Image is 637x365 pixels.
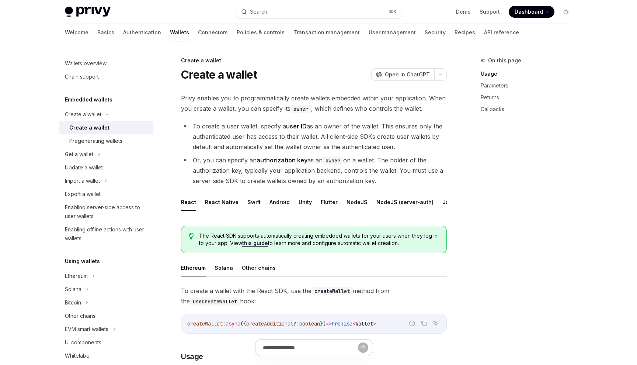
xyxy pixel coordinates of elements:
a: Pregenerating wallets [59,134,153,148]
button: NodeJS [347,193,368,211]
a: Wallets overview [59,57,153,70]
span: : [223,320,226,327]
span: ⌘ K [389,9,397,15]
button: Ethereum [181,259,206,276]
a: Dashboard [509,6,554,18]
a: this guide [242,240,268,247]
span: Wallet [355,320,373,327]
a: Usage [481,68,578,80]
strong: authorization key [257,156,307,164]
div: Pregenerating wallets [69,137,122,145]
a: Enabling server-side access to user wallets [59,201,153,223]
span: On this page [488,56,521,65]
button: Other chains [242,259,276,276]
span: createWallet [187,320,223,327]
button: Open in ChatGPT [371,68,434,81]
div: Search... [250,7,271,16]
div: Update a wallet [65,163,103,172]
svg: Tip [189,233,194,240]
a: Other chains [59,309,153,323]
button: Unity [299,193,312,211]
a: Wallets [170,24,189,41]
button: Android [269,193,290,211]
li: To create a user wallet, specify a as an owner of the wallet. This ensures only the authenticated... [181,121,447,152]
span: => [326,320,332,327]
a: Returns [481,92,578,103]
a: Callbacks [481,103,578,115]
a: Policies & controls [237,24,285,41]
a: Connectors [198,24,228,41]
code: owner [323,156,343,165]
span: ({ [240,320,246,327]
div: Whitelabel [65,351,91,360]
code: useCreateWallet [190,297,240,306]
span: ?: [293,320,299,327]
div: Import a wallet [65,176,100,185]
h5: Embedded wallets [65,95,112,104]
div: Enabling server-side access to user wallets [65,203,149,221]
button: Send message [358,342,368,353]
div: Create a wallet [65,110,101,119]
button: Swift [247,193,261,211]
a: Whitelabel [59,349,153,362]
a: Demo [456,8,471,16]
span: < [352,320,355,327]
div: Enabling offline actions with user wallets [65,225,149,243]
a: Recipes [455,24,475,41]
h1: Create a wallet [181,68,257,81]
a: Authentication [123,24,161,41]
a: Parameters [481,80,578,92]
span: To create a wallet with the React SDK, use the method from the hook: [181,286,447,306]
li: Or, you can specify an as an on a wallet. The holder of the authorization key, typically your app... [181,155,447,186]
a: Export a wallet [59,187,153,201]
button: React Native [205,193,239,211]
div: EVM smart wallets [65,325,108,334]
button: Search...⌘K [236,5,401,18]
span: Promise [332,320,352,327]
a: Transaction management [293,24,360,41]
a: User management [369,24,416,41]
button: React [181,193,196,211]
div: Solana [65,285,81,294]
code: createWallet [311,287,353,295]
button: Report incorrect code [407,318,417,328]
span: Dashboard [515,8,543,16]
button: NodeJS (server-auth) [376,193,434,211]
a: Chain support [59,70,153,83]
div: UI components [65,338,101,347]
div: Create a wallet [69,123,109,132]
div: Wallets overview [65,59,107,68]
button: Toggle dark mode [560,6,572,18]
button: Copy the contents from the code block [419,318,429,328]
button: Java [442,193,455,211]
img: light logo [65,7,111,17]
a: UI components [59,336,153,349]
a: Security [425,24,446,41]
div: Chain support [65,72,99,81]
button: Solana [215,259,233,276]
div: Bitcoin [65,298,81,307]
span: > [373,320,376,327]
span: boolean [299,320,320,327]
code: owner [290,105,311,113]
a: Create a wallet [59,121,153,134]
div: Export a wallet [65,190,101,199]
a: Basics [97,24,114,41]
a: Support [480,8,500,16]
strong: user ID [286,123,307,130]
div: Other chains [65,311,95,320]
button: Ask AI [431,318,441,328]
div: Ethereum [65,272,88,280]
button: Flutter [321,193,338,211]
h5: Using wallets [65,257,100,266]
a: Enabling offline actions with user wallets [59,223,153,245]
span: async [226,320,240,327]
span: }) [320,320,326,327]
div: Create a wallet [181,57,447,64]
span: createAdditional [246,320,293,327]
span: The React SDK supports automatically creating embedded wallets for your users when they log in to... [199,232,439,247]
div: Get a wallet [65,150,93,159]
span: Open in ChatGPT [385,71,430,78]
a: API reference [484,24,519,41]
span: Privy enables you to programmatically create wallets embedded within your application. When you c... [181,93,447,114]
